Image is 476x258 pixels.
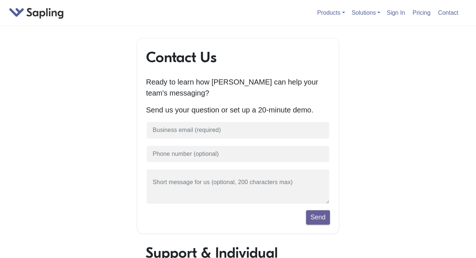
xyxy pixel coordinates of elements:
[352,10,380,16] a: Solutions
[146,49,330,66] h1: Contact Us
[146,76,330,98] p: Ready to learn how [PERSON_NAME] can help your team's messaging?
[146,104,330,115] p: Send us your question or set up a 20-minute demo.
[306,210,330,224] button: Send
[146,145,330,163] input: Phone number (optional)
[435,7,461,19] a: Contact
[146,121,330,139] input: Business email (required)
[410,7,434,19] a: Pricing
[384,7,408,19] a: Sign In
[317,10,345,16] a: Products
